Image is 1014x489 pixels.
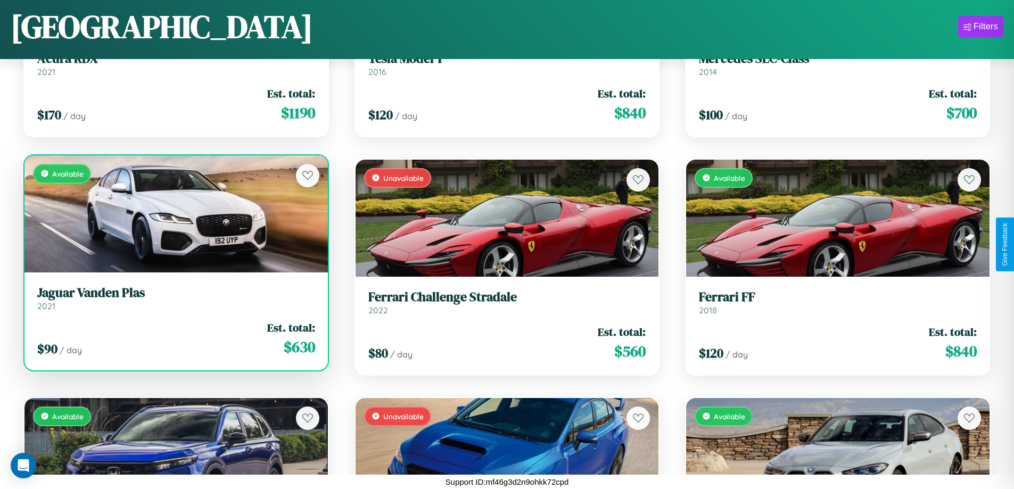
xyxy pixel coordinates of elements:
h3: Acura RDX [37,51,315,67]
div: Filters [974,21,998,32]
span: / day [725,111,747,121]
div: Open Intercom Messenger [11,453,36,478]
span: / day [60,345,82,355]
span: Available [714,412,745,421]
span: $ 120 [368,106,393,123]
h3: Jaguar Vanden Plas [37,285,315,301]
span: Available [52,412,84,421]
span: $ 630 [284,336,315,358]
a: Acura RDX2021 [37,51,315,77]
a: Ferrari Challenge Stradale2022 [368,289,646,316]
span: $ 100 [699,106,723,123]
h3: Ferrari Challenge Stradale [368,289,646,305]
span: Est. total: [598,324,646,339]
span: 2014 [699,67,717,77]
span: $ 120 [699,344,723,362]
span: 2018 [699,305,717,316]
span: $ 1190 [281,102,315,123]
span: 2021 [37,67,55,77]
span: Available [714,173,745,183]
span: 2016 [368,67,386,77]
h3: Mercedes SLC-Class [699,51,977,67]
span: Est. total: [598,86,646,101]
span: / day [63,111,86,121]
span: / day [726,349,748,360]
a: Ferrari FF2018 [699,289,977,316]
span: 2022 [368,305,388,316]
span: $ 170 [37,106,61,123]
span: / day [395,111,417,121]
a: Mercedes SLC-Class2014 [699,51,977,77]
div: Give Feedback [1001,223,1009,266]
span: $ 80 [368,344,388,362]
a: Jaguar Vanden Plas2021 [37,285,315,311]
span: Est. total: [929,324,977,339]
span: Unavailable [383,173,424,183]
span: $ 700 [946,102,977,123]
h1: [GEOGRAPHIC_DATA] [11,5,313,48]
span: $ 560 [614,341,646,362]
h3: Ferrari FF [699,289,977,305]
h3: Tesla Model Y [368,51,646,67]
span: Est. total: [267,320,315,335]
span: $ 90 [37,340,57,358]
a: Tesla Model Y2016 [368,51,646,77]
span: Est. total: [267,86,315,101]
span: 2021 [37,301,55,311]
button: Filters [958,16,1003,37]
span: / day [390,349,413,360]
span: $ 840 [945,341,977,362]
span: Est. total: [929,86,977,101]
span: Unavailable [383,412,424,421]
p: Support ID: mf46g3d2n9ohkk72cpd [446,475,569,489]
span: $ 840 [614,102,646,123]
span: Available [52,169,84,178]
